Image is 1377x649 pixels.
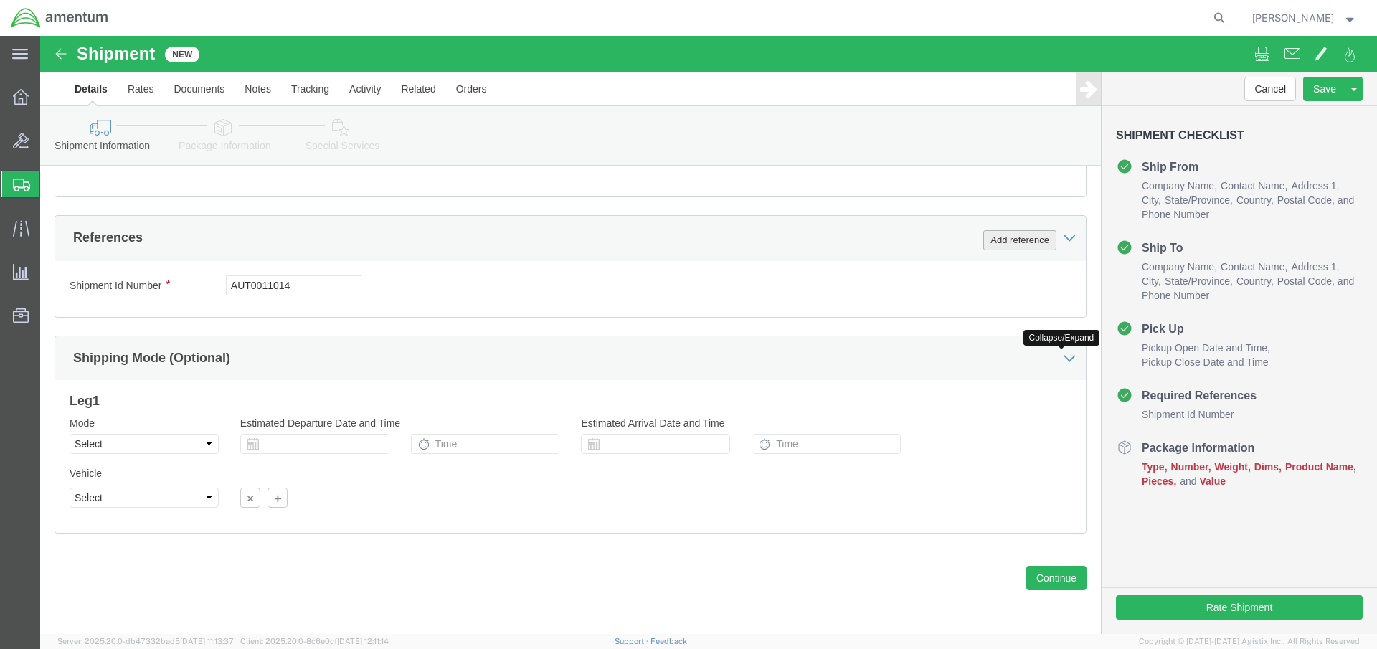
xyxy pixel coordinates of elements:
[40,36,1377,634] iframe: FS Legacy Container
[240,637,389,645] span: Client: 2025.20.0-8c6e0cf
[1251,9,1358,27] button: [PERSON_NAME]
[180,637,234,645] span: [DATE] 11:13:37
[1139,635,1360,648] span: Copyright © [DATE]-[DATE] Agistix Inc., All Rights Reserved
[337,637,389,645] span: [DATE] 12:11:14
[57,637,234,645] span: Server: 2025.20.0-db47332bad5
[650,637,687,645] a: Feedback
[1252,10,1334,26] span: Craig Mitchell
[615,637,650,645] a: Support
[10,7,109,29] img: logo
